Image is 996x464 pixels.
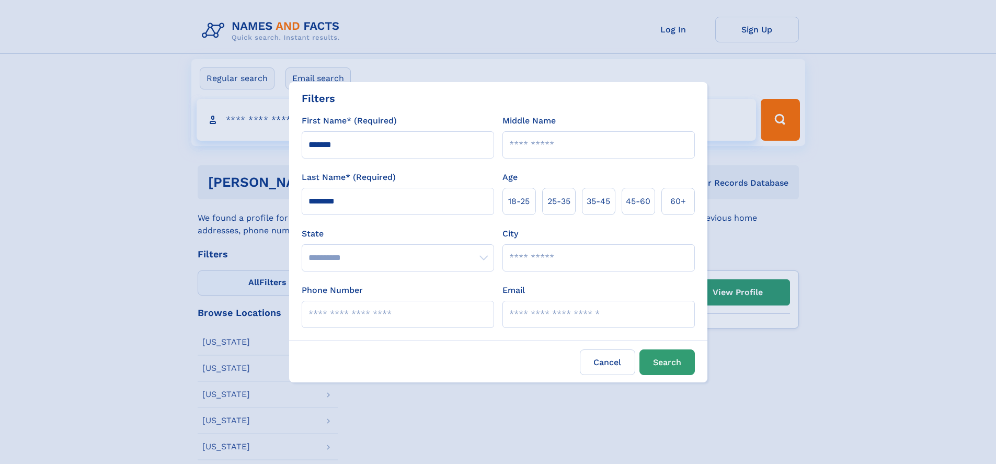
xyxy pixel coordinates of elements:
[626,195,650,208] span: 45‑60
[502,171,518,184] label: Age
[302,115,397,127] label: First Name* (Required)
[508,195,530,208] span: 18‑25
[502,284,525,297] label: Email
[587,195,610,208] span: 35‑45
[302,284,363,297] label: Phone Number
[302,228,494,240] label: State
[547,195,570,208] span: 25‑35
[580,349,635,375] label: Cancel
[639,349,695,375] button: Search
[302,171,396,184] label: Last Name* (Required)
[502,115,556,127] label: Middle Name
[502,228,518,240] label: City
[670,195,686,208] span: 60+
[302,90,335,106] div: Filters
